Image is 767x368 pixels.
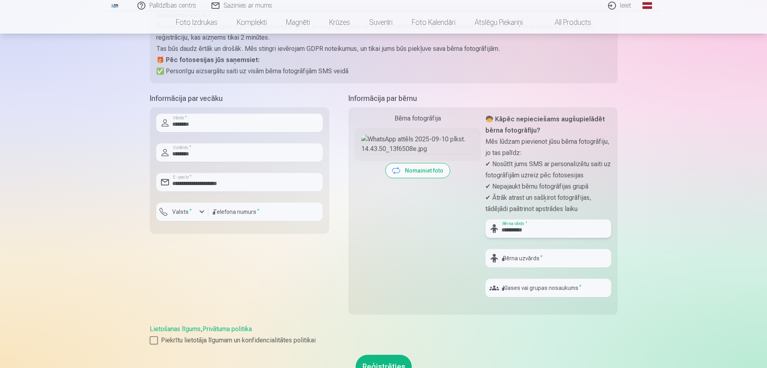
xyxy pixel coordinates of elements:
[361,135,474,154] img: WhatsApp attēls 2025-09-10 plkst. 14.43.50_13f6508e.jpg
[485,136,611,159] p: Mēs lūdzam pievienot jūsu bērna fotogrāfiju, jo tas palīdz:
[360,11,402,34] a: Suvenīri
[485,159,611,181] p: ✔ Nosūtīt jums SMS ar personalizētu saiti uz fotogrāfijām uzreiz pēc fotosesijas
[156,43,611,54] p: Tas būs daudz ērtāk un drošāk. Mēs stingri ievērojam GDPR noteikumus, un tikai jums būs piekļuve ...
[150,325,201,333] a: Lietošanas līgums
[227,11,276,34] a: Komplekti
[166,11,227,34] a: Foto izdrukas
[402,11,465,34] a: Foto kalendāri
[485,192,611,215] p: ✔ Ātrāk atrast un sašķirot fotogrāfijas, tādējādi paātrinot apstrādes laiku
[348,93,618,104] h5: Informācija par bērnu
[276,11,320,34] a: Magnēti
[386,163,450,178] button: Nomainiet foto
[156,56,260,64] strong: 🎁 Pēc fotosesijas jūs saņemsiet:
[156,66,611,77] p: ✅ Personīgu aizsargātu saiti uz visām bērna fotogrāfijām SMS veidā
[150,93,329,104] h5: Informācija par vecāku
[150,324,618,345] div: ,
[150,336,618,345] label: Piekrītu lietotāja līgumam un konfidencialitātes politikai
[485,181,611,192] p: ✔ Nepajaukt bērnu fotogrāfijas grupā
[156,203,208,221] button: Valsts*
[169,208,195,216] label: Valsts
[111,3,119,8] img: /fa1
[465,11,532,34] a: Atslēgu piekariņi
[355,114,481,123] div: Bērna fotogrāfija
[320,11,360,34] a: Krūzes
[203,325,252,333] a: Privātuma politika
[532,11,601,34] a: All products
[485,115,605,134] strong: 🧒 Kāpēc nepieciešams augšupielādēt bērna fotogrāfiju?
